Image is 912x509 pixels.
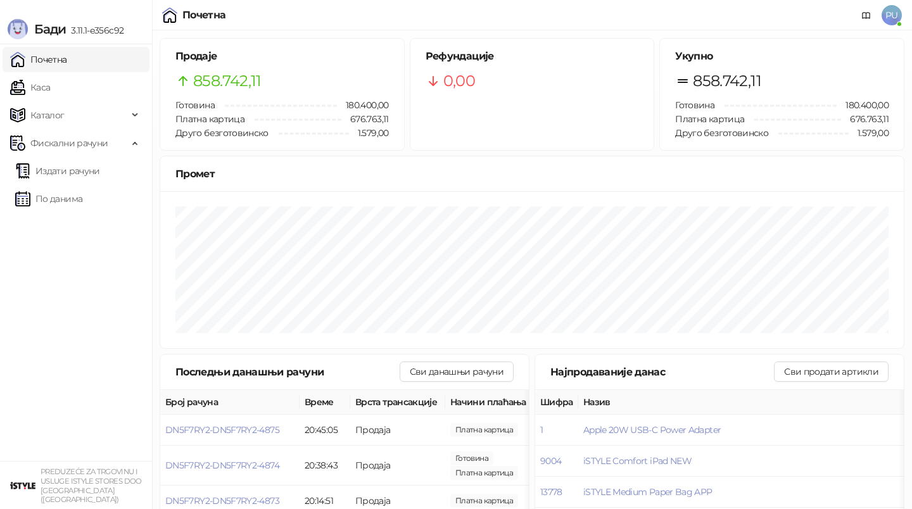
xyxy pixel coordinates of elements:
th: Време [300,390,350,415]
span: 676.763,11 [341,112,389,126]
span: Готовина [675,99,714,111]
button: Сви продати артикли [774,361,889,382]
img: Logo [8,19,28,39]
td: Продаја [350,415,445,446]
div: Почетна [182,10,226,20]
span: 180.400,00 [837,98,889,112]
div: Последњи данашњи рачуни [175,364,400,380]
button: 1 [540,424,543,436]
span: Готовина [175,99,215,111]
span: Друго безготовинско [675,127,768,139]
span: PU [882,5,902,25]
h5: Укупно [675,49,889,64]
th: Врста трансакције [350,390,445,415]
span: 3.600,00 [450,494,518,508]
button: 9004 [540,455,561,467]
span: 0,00 [443,69,475,93]
div: Промет [175,166,889,182]
span: 180.400,00 [337,98,389,112]
button: iSTYLE Medium Paper Bag APP [583,486,712,498]
td: 20:45:05 [300,415,350,446]
th: Шифра [535,390,578,415]
td: Продаја [350,446,445,486]
button: DN5F7RY2-DN5F7RY2-4875 [165,424,279,436]
button: 13778 [540,486,562,498]
h5: Продаје [175,49,389,64]
span: 676.763,11 [841,112,889,126]
span: Бади [34,22,66,37]
span: 3.11.1-e356c92 [66,25,123,36]
small: PREDUZEĆE ZA TRGOVINU I USLUGE ISTYLE STORES DOO [GEOGRAPHIC_DATA] ([GEOGRAPHIC_DATA]) [41,467,142,504]
span: 20,00 [450,451,493,465]
td: 20:38:43 [300,446,350,486]
span: Фискални рачуни [30,130,108,156]
button: DN5F7RY2-DN5F7RY2-4873 [165,495,279,506]
a: Издати рачуни [15,158,100,184]
span: Платна картица [675,113,744,125]
h5: Рефундације [426,49,639,64]
button: iSTYLE Comfort iPad NEW [583,455,692,467]
span: 858.742,11 [193,69,262,93]
span: 1.579,00 [849,126,889,140]
button: Apple 20W USB-C Power Adapter [583,424,721,436]
button: DN5F7RY2-DN5F7RY2-4874 [165,460,279,471]
button: Сви данашњи рачуни [400,361,514,382]
img: 64x64-companyLogo-77b92cf4-9946-4f36-9751-bf7bb5fd2c7d.png [10,473,35,498]
span: 1.579,00 [349,126,389,140]
span: 3.390,00 [450,466,518,480]
th: Број рачуна [160,390,300,415]
th: Начини плаћања [445,390,572,415]
span: Платна картица [175,113,244,125]
a: Каса [10,75,50,100]
a: Почетна [10,47,67,72]
div: Најпродаваније данас [550,364,774,380]
span: 6.980,00 [450,423,518,437]
a: По данима [15,186,82,211]
span: Друго безготовинско [175,127,269,139]
a: Документација [856,5,877,25]
span: Каталог [30,103,65,128]
span: 858.742,11 [693,69,761,93]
